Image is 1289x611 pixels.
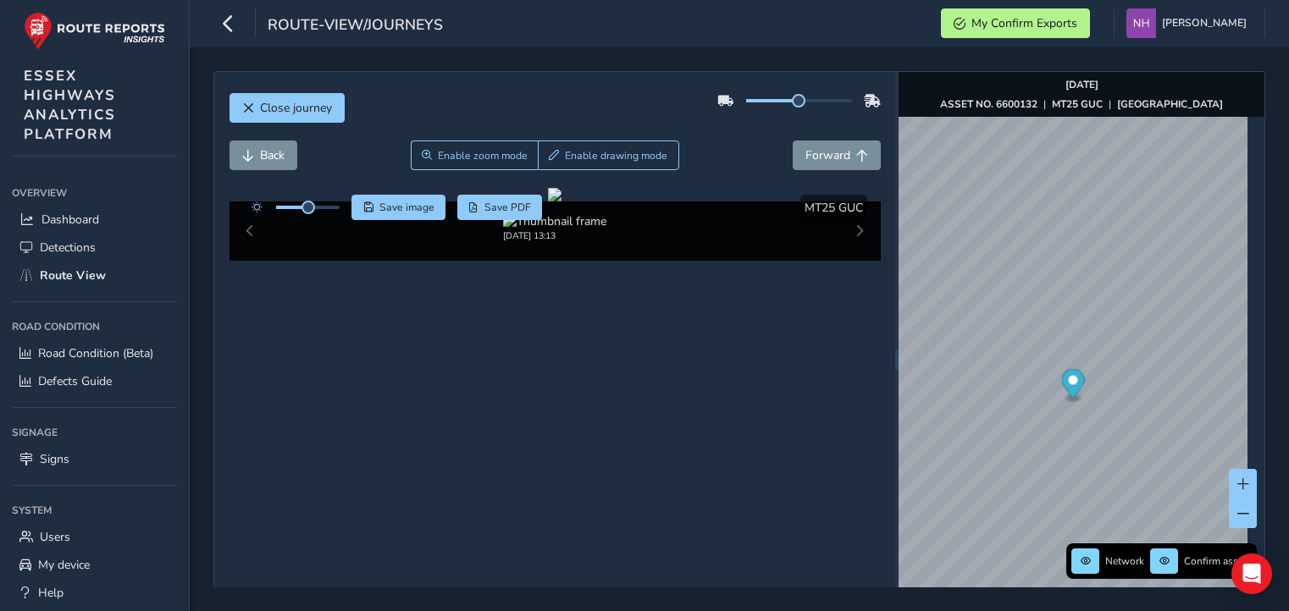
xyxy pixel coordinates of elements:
div: Signage [12,420,177,445]
strong: ASSET NO. 6600132 [940,97,1037,111]
a: Road Condition (Beta) [12,339,177,367]
a: Help [12,579,177,607]
span: Users [40,529,70,545]
div: Map marker [1062,369,1085,404]
button: Draw [538,140,679,170]
a: Users [12,523,177,551]
span: Save PDF [484,201,531,214]
span: [PERSON_NAME] [1162,8,1247,38]
button: Back [230,140,297,170]
span: route-view/journeys [268,14,443,38]
strong: [DATE] [1065,78,1098,91]
span: Defects Guide [38,373,112,389]
strong: MT25 GUC [1052,97,1103,111]
button: Forward [793,140,881,170]
div: Open Intercom Messenger [1231,553,1272,594]
a: Signs [12,445,177,473]
span: Confirm assets [1184,554,1252,568]
img: diamond-layout [1126,8,1156,38]
button: Zoom [411,140,539,170]
span: Network [1105,554,1144,568]
div: | | [940,97,1223,111]
span: ESSEX HIGHWAYS ANALYTICS PLATFORM [24,66,116,144]
span: Enable drawing mode [565,149,667,162]
span: Detections [40,239,96,256]
span: MT25 GUC [805,200,863,216]
a: My device [12,551,177,579]
img: Thumbnail frame [503,213,606,229]
span: My Confirm Exports [971,15,1077,31]
div: Overview [12,180,177,206]
button: [PERSON_NAME] [1126,8,1253,38]
a: Defects Guide [12,367,177,395]
span: Route View [40,267,106,283]
span: Help [38,585,64,601]
div: System [12,498,177,523]
strong: [GEOGRAPHIC_DATA] [1117,97,1223,111]
img: rr logo [24,12,165,50]
span: Dashboard [41,212,99,228]
a: Dashboard [12,206,177,234]
button: Close journey [230,93,345,123]
button: PDF [457,195,543,220]
span: My device [38,557,90,573]
div: Road Condition [12,314,177,339]
span: Forward [805,147,850,163]
div: [DATE] 13:13 [503,229,606,242]
span: Road Condition (Beta) [38,345,153,361]
span: Close journey [260,100,332,116]
span: Signs [40,451,69,467]
button: Save [351,195,445,220]
span: Back [260,147,285,163]
span: Enable zoom mode [438,149,528,162]
button: My Confirm Exports [941,8,1090,38]
span: Save image [379,201,434,214]
a: Route View [12,261,177,289]
a: Detections [12,234,177,261]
